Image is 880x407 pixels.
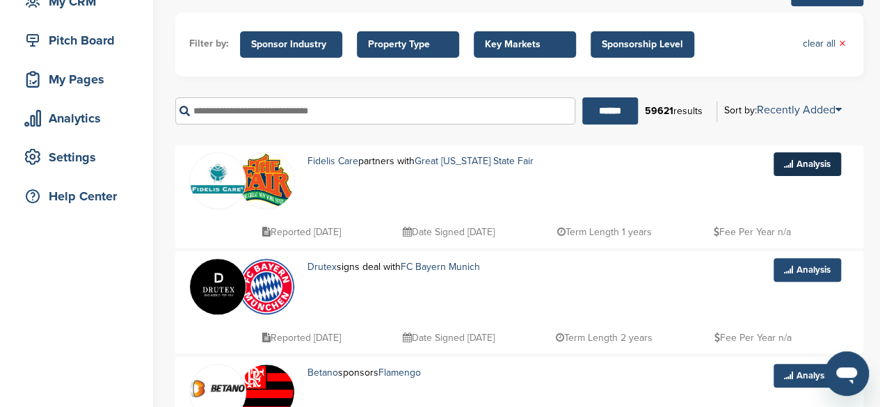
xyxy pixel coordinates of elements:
p: Date Signed [DATE] [403,223,495,241]
a: Analysis [774,258,841,282]
b: 59621 [645,105,673,117]
img: Data [190,153,246,209]
div: Pitch Board [21,28,139,53]
img: Open uri20141112 64162 1l1jknv?1415809301 [239,259,294,314]
p: Term Length 1 years [557,223,652,241]
p: partners with [307,152,604,170]
img: Images (4) [190,259,246,314]
a: Settings [14,141,139,173]
span: Key Markets [485,37,565,52]
div: My Pages [21,67,139,92]
a: Fidelis Care [307,155,358,167]
a: My Pages [14,63,139,95]
a: Flamengo [378,367,421,378]
p: Fee Per Year n/a [714,329,792,346]
span: Property Type [368,37,448,52]
p: Fee Per Year n/a [714,223,791,241]
a: Recently Added [757,103,842,117]
span: Sponsorship Level [602,37,683,52]
p: Term Length 2 years [556,329,653,346]
p: sponsors [307,364,460,381]
p: Date Signed [DATE] [403,329,495,346]
a: Great [US_STATE] State Fair [415,155,534,167]
li: Filter by: [189,36,229,51]
img: Download [239,153,294,208]
img: Betano [190,378,246,398]
p: Reported [DATE] [262,223,341,241]
div: Help Center [21,184,139,209]
a: Help Center [14,180,139,212]
div: Analytics [21,106,139,131]
a: clear all× [803,36,846,51]
div: Settings [21,145,139,170]
a: Analysis [774,152,841,176]
div: results [638,99,710,123]
a: Betano [307,367,338,378]
span: Sponsor Industry [251,37,331,52]
p: Reported [DATE] [262,329,341,346]
iframe: Button to launch messaging window [824,351,869,396]
div: Sort by: [724,104,842,115]
p: signs deal with [307,258,535,276]
a: Analytics [14,102,139,134]
a: Drutex [307,261,337,273]
a: Pitch Board [14,24,139,56]
a: FC Bayern Munich [401,261,480,273]
span: × [839,36,846,51]
a: Analysis [774,364,841,388]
